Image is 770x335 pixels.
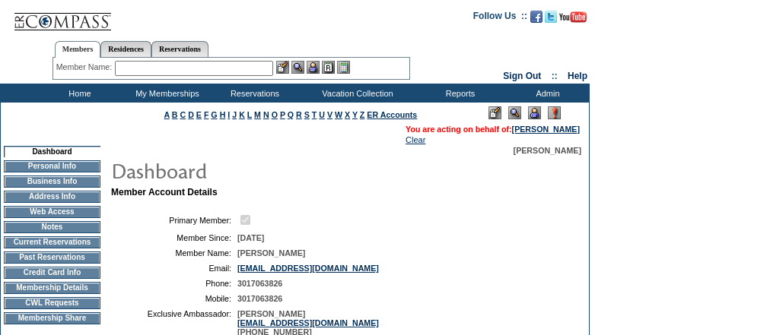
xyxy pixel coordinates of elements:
a: S [304,110,310,119]
td: Email: [117,264,231,273]
img: View [291,61,304,74]
a: K [239,110,245,119]
td: Member Since: [117,233,231,242]
a: G [211,110,217,119]
img: Follow us on Twitter [545,11,557,23]
a: [PERSON_NAME] [512,125,580,134]
a: M [254,110,261,119]
img: pgTtlDashboard.gif [110,155,415,185]
span: 3017063826 [237,294,282,303]
img: Become our fan on Facebook [530,11,542,23]
td: Address Info [4,191,100,203]
img: b_calculator.gif [337,61,350,74]
a: Z [360,110,365,119]
td: Reservations [209,84,297,103]
span: You are acting on behalf of: [406,125,580,134]
td: Primary Member: [117,213,231,227]
a: I [228,110,230,119]
td: Mobile: [117,294,231,303]
td: Vacation Collection [297,84,415,103]
a: Subscribe to our YouTube Channel [559,15,587,24]
a: A [164,110,170,119]
td: CWL Requests [4,297,100,309]
td: Web Access [4,206,100,218]
td: Dashboard [4,146,100,157]
img: Impersonate [528,106,541,119]
td: Follow Us :: [473,9,527,27]
td: Notes [4,221,100,233]
a: Members [55,41,101,58]
a: E [196,110,202,119]
a: Q [288,110,294,119]
a: Become our fan on Facebook [530,15,542,24]
a: N [263,110,269,119]
td: Phone: [117,279,231,288]
a: F [204,110,209,119]
img: b_edit.gif [276,61,289,74]
a: T [312,110,317,119]
td: Membership Details [4,282,100,294]
td: Membership Share [4,312,100,324]
a: Y [352,110,358,119]
a: D [188,110,194,119]
img: Log Concern/Member Elevation [548,106,561,119]
a: X [345,110,350,119]
td: My Memberships [122,84,209,103]
a: [EMAIL_ADDRESS][DOMAIN_NAME] [237,318,379,327]
img: View Mode [508,106,521,119]
a: U [319,110,325,119]
a: Sign Out [503,71,541,81]
a: B [172,110,178,119]
span: 3017063826 [237,279,282,288]
td: Past Reservations [4,251,100,264]
td: Credit Card Info [4,267,100,279]
a: ER Accounts [367,110,417,119]
td: Admin [502,84,590,103]
td: Home [34,84,122,103]
td: Business Info [4,175,100,188]
b: Member Account Details [111,187,218,198]
a: C [180,110,186,119]
a: [EMAIL_ADDRESS][DOMAIN_NAME] [237,264,379,273]
td: Reports [415,84,502,103]
a: V [327,110,332,119]
img: Reservations [322,61,335,74]
a: O [272,110,278,119]
a: R [296,110,302,119]
span: :: [552,71,558,81]
td: Member Name: [117,248,231,258]
a: H [220,110,226,119]
img: Impersonate [307,61,320,74]
img: Subscribe to our YouTube Channel [559,11,587,23]
a: J [232,110,237,119]
span: [PERSON_NAME] [237,248,305,258]
a: W [335,110,342,119]
div: Member Name: [56,61,115,74]
img: Edit Mode [488,106,501,119]
span: [PERSON_NAME] [514,146,581,155]
td: Current Reservations [4,236,100,248]
a: Follow us on Twitter [545,15,557,24]
a: Reservations [151,41,208,57]
a: L [247,110,252,119]
a: Clear [406,135,425,144]
a: Help [568,71,587,81]
span: [DATE] [237,233,264,242]
td: Personal Info [4,160,100,172]
a: Residences [100,41,151,57]
a: P [280,110,285,119]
